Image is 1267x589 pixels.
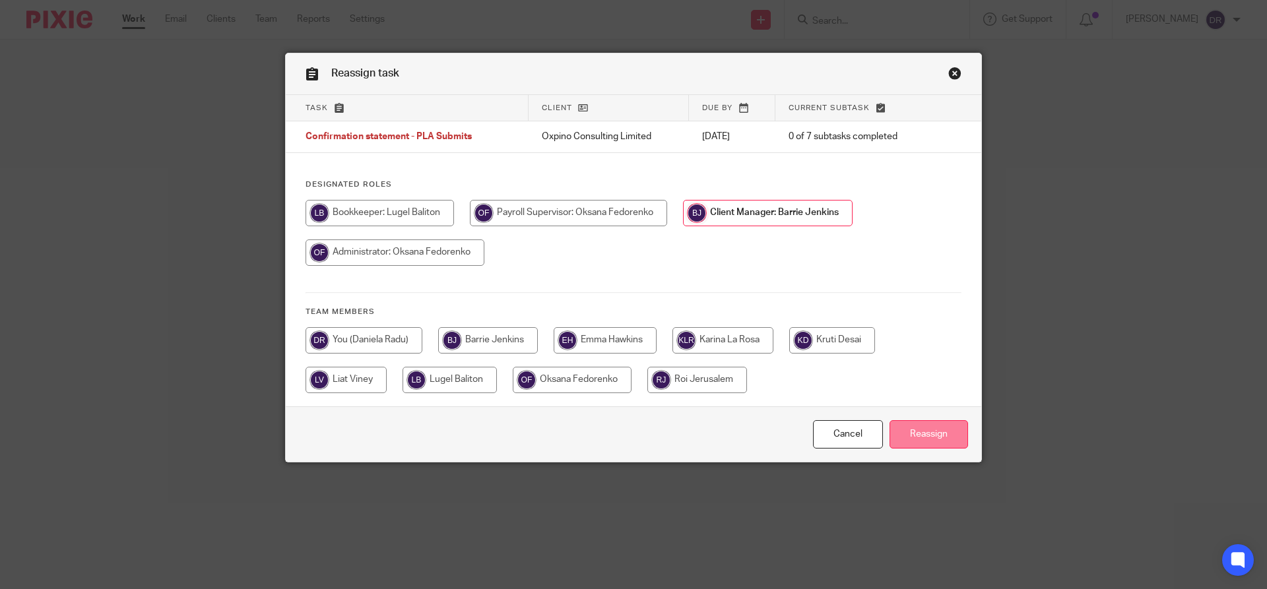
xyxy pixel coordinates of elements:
[306,133,472,142] span: Confirmation statement - PLA Submits
[775,121,935,153] td: 0 of 7 subtasks completed
[948,67,961,84] a: Close this dialog window
[331,68,399,78] span: Reassign task
[542,130,676,143] p: Oxpino Consulting Limited
[813,420,883,449] a: Close this dialog window
[702,130,762,143] p: [DATE]
[306,104,328,111] span: Task
[542,104,572,111] span: Client
[306,307,961,317] h4: Team members
[890,420,968,449] input: Reassign
[789,104,870,111] span: Current subtask
[306,179,961,190] h4: Designated Roles
[702,104,732,111] span: Due by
